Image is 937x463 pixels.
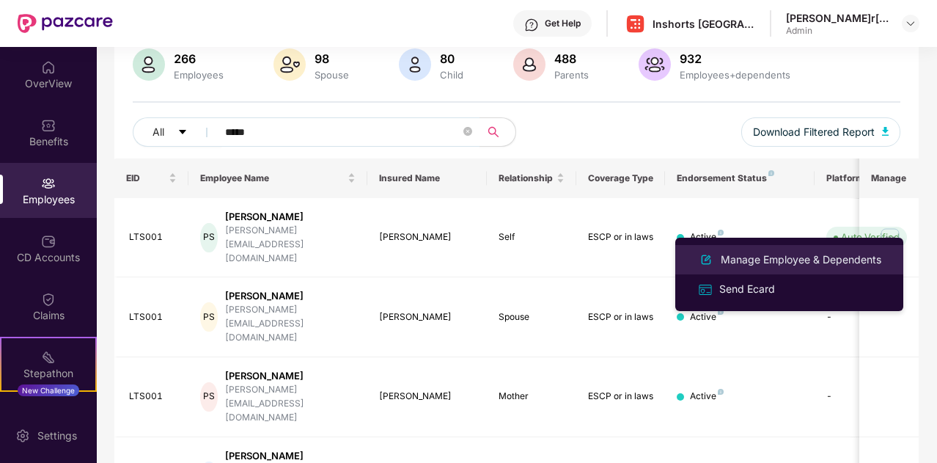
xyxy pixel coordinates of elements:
div: PS [200,223,217,252]
img: svg+xml;base64,PHN2ZyB4bWxucz0iaHR0cDovL3d3dy53My5vcmcvMjAwMC9zdmciIHdpZHRoPSI4IiBoZWlnaHQ9IjgiIH... [768,170,774,176]
img: svg+xml;base64,PHN2ZyBpZD0iQ2xhaW0iIHhtbG5zPSJodHRwOi8vd3d3LnczLm9yZy8yMDAwL3N2ZyIgd2lkdGg9IjIwIi... [41,292,56,307]
div: 488 [551,51,592,66]
div: Employees [171,69,227,81]
span: EID [126,172,166,184]
td: - [815,357,919,437]
span: Download Filtered Report [753,124,875,140]
div: [PERSON_NAME][EMAIL_ADDRESS][DOMAIN_NAME] [225,303,356,345]
img: svg+xml;base64,PHN2ZyB4bWxucz0iaHR0cDovL3d3dy53My5vcmcvMjAwMC9zdmciIHhtbG5zOnhsaW5rPSJodHRwOi8vd3... [639,48,671,81]
span: search [479,126,508,138]
button: Allcaret-down [133,117,222,147]
div: [PERSON_NAME] [379,230,475,244]
div: [PERSON_NAME] [225,369,356,383]
div: 266 [171,51,227,66]
img: svg+xml;base64,PHN2ZyB4bWxucz0iaHR0cDovL3d3dy53My5vcmcvMjAwMC9zdmciIHhtbG5zOnhsaW5rPSJodHRwOi8vd3... [133,48,165,81]
img: svg+xml;base64,PHN2ZyB4bWxucz0iaHR0cDovL3d3dy53My5vcmcvMjAwMC9zdmciIHdpZHRoPSI4IiBoZWlnaHQ9IjgiIH... [718,389,724,395]
div: LTS001 [129,310,177,324]
div: New Challenge [18,384,79,396]
img: manageButton [878,226,902,249]
div: [PERSON_NAME] [225,289,356,303]
div: Active [690,390,724,404]
img: svg+xml;base64,PHN2ZyBpZD0iQ0RfQWNjb3VudHMiIGRhdGEtbmFtZT0iQ0QgQWNjb3VudHMiIHhtbG5zPSJodHRwOi8vd3... [41,234,56,249]
img: svg+xml;base64,PHN2ZyB4bWxucz0iaHR0cDovL3d3dy53My5vcmcvMjAwMC9zdmciIHhtbG5zOnhsaW5rPSJodHRwOi8vd3... [697,251,715,269]
th: Employee Name [188,158,367,198]
span: caret-down [177,127,188,139]
div: PS [200,382,217,412]
div: 932 [677,51,793,66]
div: LTS001 [129,230,177,244]
div: Inshorts [GEOGRAPHIC_DATA] Advertising And Services Private Limited [653,17,755,31]
div: Platform Status [826,172,907,184]
div: Active [690,310,724,324]
div: LTS001 [129,390,177,404]
span: Employee Name [200,172,345,184]
img: svg+xml;base64,PHN2ZyB4bWxucz0iaHR0cDovL3d3dy53My5vcmcvMjAwMC9zdmciIHdpZHRoPSI4IiBoZWlnaHQ9IjgiIH... [718,230,724,236]
div: Spouse [312,69,352,81]
img: svg+xml;base64,PHN2ZyB4bWxucz0iaHR0cDovL3d3dy53My5vcmcvMjAwMC9zdmciIHdpZHRoPSIxNiIgaGVpZ2h0PSIxNi... [697,282,713,298]
div: Child [437,69,466,81]
img: svg+xml;base64,PHN2ZyB4bWxucz0iaHR0cDovL3d3dy53My5vcmcvMjAwMC9zdmciIHdpZHRoPSIyMSIgaGVpZ2h0PSIyMC... [41,350,56,365]
button: Download Filtered Report [741,117,901,147]
img: svg+xml;base64,PHN2ZyB4bWxucz0iaHR0cDovL3d3dy53My5vcmcvMjAwMC9zdmciIHhtbG5zOnhsaW5rPSJodHRwOi8vd3... [513,48,545,81]
div: Settings [33,429,81,443]
img: svg+xml;base64,PHN2ZyBpZD0iQmVuZWZpdHMiIHhtbG5zPSJodHRwOi8vd3d3LnczLm9yZy8yMDAwL3N2ZyIgd2lkdGg9Ij... [41,118,56,133]
div: [PERSON_NAME][EMAIL_ADDRESS][DOMAIN_NAME] [225,383,356,425]
div: 80 [437,51,466,66]
div: Employees+dependents [677,69,793,81]
div: [PERSON_NAME] [225,449,356,463]
div: [PERSON_NAME] [379,390,475,404]
div: ESCP or in laws [588,310,654,324]
div: [PERSON_NAME]r[PERSON_NAME]h [786,11,889,25]
div: Spouse [499,310,565,324]
div: PS [200,302,217,332]
img: svg+xml;base64,PHN2ZyB4bWxucz0iaHR0cDovL3d3dy53My5vcmcvMjAwMC9zdmciIHhtbG5zOnhsaW5rPSJodHRwOi8vd3... [273,48,306,81]
button: search [479,117,516,147]
div: Parents [551,69,592,81]
img: svg+xml;base64,PHN2ZyBpZD0iRHJvcGRvd24tMzJ4MzIiIHhtbG5zPSJodHRwOi8vd3d3LnczLm9yZy8yMDAwL3N2ZyIgd2... [905,18,916,29]
th: Coverage Type [576,158,666,198]
div: Send Ecard [716,281,778,297]
div: ESCP or in laws [588,230,654,244]
div: ESCP or in laws [588,390,654,404]
div: Manage Employee & Dependents [718,252,884,268]
div: Admin [786,25,889,37]
img: svg+xml;base64,PHN2ZyBpZD0iRW1wbG95ZWVzIiB4bWxucz0iaHR0cDovL3d3dy53My5vcmcvMjAwMC9zdmciIHdpZHRoPS... [41,176,56,191]
img: New Pazcare Logo [18,14,113,33]
span: close-circle [463,125,472,139]
img: svg+xml;base64,PHN2ZyBpZD0iU2V0dGluZy0yMHgyMCIgeG1sbnM9Imh0dHA6Ly93d3cudzMub3JnLzIwMDAvc3ZnIiB3aW... [15,429,30,443]
div: [PERSON_NAME] [225,210,356,224]
div: 98 [312,51,352,66]
span: close-circle [463,127,472,136]
th: EID [114,158,189,198]
div: Mother [499,390,565,404]
th: Manage [859,158,919,198]
span: All [153,124,164,140]
div: Self [499,230,565,244]
div: Stepathon [1,366,95,381]
div: [PERSON_NAME] [379,310,475,324]
th: Relationship [487,158,576,198]
td: - [815,277,919,357]
img: Inshorts%20Logo.png [625,13,646,34]
span: Relationship [499,172,554,184]
div: Active [690,230,724,244]
th: Insured Name [367,158,487,198]
div: Endorsement Status [677,172,802,184]
div: [PERSON_NAME][EMAIL_ADDRESS][DOMAIN_NAME] [225,224,356,266]
img: svg+xml;base64,PHN2ZyB4bWxucz0iaHR0cDovL3d3dy53My5vcmcvMjAwMC9zdmciIHhtbG5zOnhsaW5rPSJodHRwOi8vd3... [399,48,431,81]
img: svg+xml;base64,PHN2ZyB4bWxucz0iaHR0cDovL3d3dy53My5vcmcvMjAwMC9zdmciIHhtbG5zOnhsaW5rPSJodHRwOi8vd3... [882,127,889,136]
img: svg+xml;base64,PHN2ZyBpZD0iSGVscC0zMngzMiIgeG1sbnM9Imh0dHA6Ly93d3cudzMub3JnLzIwMDAvc3ZnIiB3aWR0aD... [524,18,539,32]
div: Get Help [545,18,581,29]
div: Auto Verified [841,230,900,244]
img: svg+xml;base64,PHN2ZyBpZD0iSG9tZSIgeG1sbnM9Imh0dHA6Ly93d3cudzMub3JnLzIwMDAvc3ZnIiB3aWR0aD0iMjAiIG... [41,60,56,75]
